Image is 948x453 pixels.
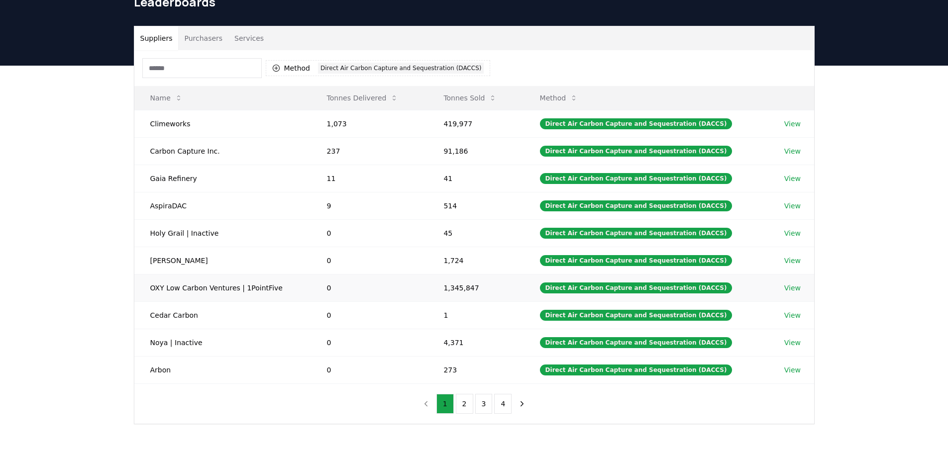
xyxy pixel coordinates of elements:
td: 0 [311,219,428,247]
button: Method [532,88,586,108]
td: 9 [311,192,428,219]
a: View [784,283,801,293]
td: 514 [427,192,524,219]
a: View [784,174,801,183]
td: 1,345,847 [427,274,524,301]
div: Direct Air Carbon Capture and Sequestration (DACCS) [540,146,733,157]
div: Direct Air Carbon Capture and Sequestration (DACCS) [540,118,733,129]
td: 1,073 [311,110,428,137]
button: Tonnes Delivered [319,88,407,108]
button: 1 [436,394,454,414]
td: OXY Low Carbon Ventures | 1PointFive [134,274,311,301]
a: View [784,338,801,348]
div: Direct Air Carbon Capture and Sequestration (DACCS) [540,310,733,321]
td: [PERSON_NAME] [134,247,311,274]
td: Climeworks [134,110,311,137]
td: 41 [427,165,524,192]
div: Direct Air Carbon Capture and Sequestration (DACCS) [318,63,484,74]
div: Direct Air Carbon Capture and Sequestration (DACCS) [540,200,733,211]
div: Direct Air Carbon Capture and Sequestration (DACCS) [540,255,733,266]
td: 0 [311,274,428,301]
td: Carbon Capture Inc. [134,137,311,165]
td: 237 [311,137,428,165]
td: 4,371 [427,329,524,356]
td: Gaia Refinery [134,165,311,192]
a: View [784,310,801,320]
td: 1,724 [427,247,524,274]
td: Holy Grail | Inactive [134,219,311,247]
a: View [784,146,801,156]
button: Tonnes Sold [435,88,505,108]
td: Noya | Inactive [134,329,311,356]
div: Direct Air Carbon Capture and Sequestration (DACCS) [540,337,733,348]
button: Purchasers [178,26,228,50]
a: View [784,365,801,375]
td: Cedar Carbon [134,301,311,329]
td: 1 [427,301,524,329]
td: AspiraDAC [134,192,311,219]
td: 419,977 [427,110,524,137]
td: 0 [311,356,428,383]
td: Arbon [134,356,311,383]
td: 0 [311,247,428,274]
button: Name [142,88,191,108]
div: Direct Air Carbon Capture and Sequestration (DACCS) [540,282,733,293]
div: Direct Air Carbon Capture and Sequestration (DACCS) [540,173,733,184]
button: Services [228,26,270,50]
td: 273 [427,356,524,383]
td: 0 [311,301,428,329]
td: 11 [311,165,428,192]
a: View [784,228,801,238]
div: Direct Air Carbon Capture and Sequestration (DACCS) [540,364,733,375]
button: MethodDirect Air Carbon Capture and Sequestration (DACCS) [266,60,491,76]
button: Suppliers [134,26,179,50]
a: View [784,119,801,129]
button: 4 [494,394,512,414]
td: 0 [311,329,428,356]
div: Direct Air Carbon Capture and Sequestration (DACCS) [540,228,733,239]
td: 91,186 [427,137,524,165]
a: View [784,201,801,211]
td: 45 [427,219,524,247]
a: View [784,256,801,266]
button: 2 [456,394,473,414]
button: 3 [475,394,493,414]
button: next page [514,394,530,414]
